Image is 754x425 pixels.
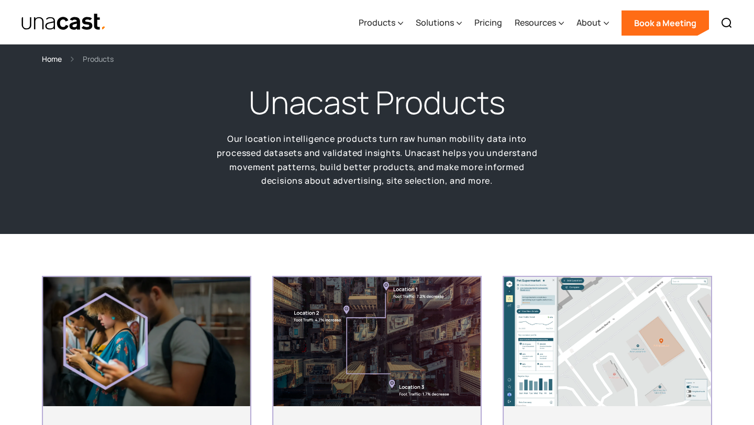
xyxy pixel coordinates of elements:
[515,2,564,44] div: Resources
[504,277,711,406] img: An image of the unacast UI. Shows a map of a pet supermarket along with relevant data in the side...
[42,53,62,65] a: Home
[720,17,733,29] img: Search icon
[576,2,609,44] div: About
[215,132,539,188] p: Our location intelligence products turn raw human mobility data into processed datasets and valid...
[474,2,502,44] a: Pricing
[622,10,709,36] a: Book a Meeting
[83,53,114,65] div: Products
[576,16,601,29] div: About
[249,82,505,124] h1: Unacast Products
[273,277,480,406] img: An aerial view of a city block with foot traffic data and location data information
[416,16,454,29] div: Solutions
[21,13,106,31] a: home
[416,2,462,44] div: Solutions
[21,13,106,31] img: Unacast text logo
[359,16,395,29] div: Products
[515,16,556,29] div: Resources
[359,2,403,44] div: Products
